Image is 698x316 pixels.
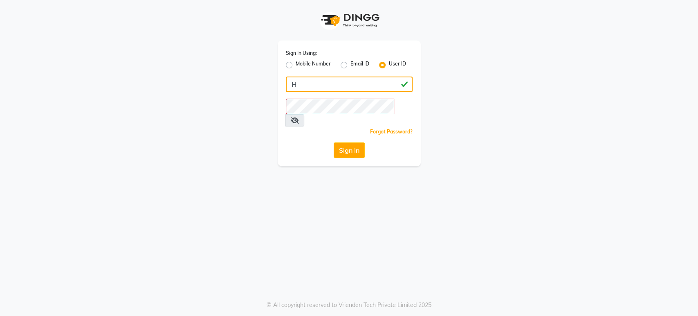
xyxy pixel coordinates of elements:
button: Sign In [334,142,365,158]
label: Sign In Using: [286,50,317,57]
input: Username [286,77,413,92]
a: Forgot Password? [370,129,413,135]
label: Email ID [350,60,369,70]
img: logo1.svg [316,8,382,32]
label: Mobile Number [296,60,331,70]
label: User ID [389,60,406,70]
input: Username [286,99,394,114]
